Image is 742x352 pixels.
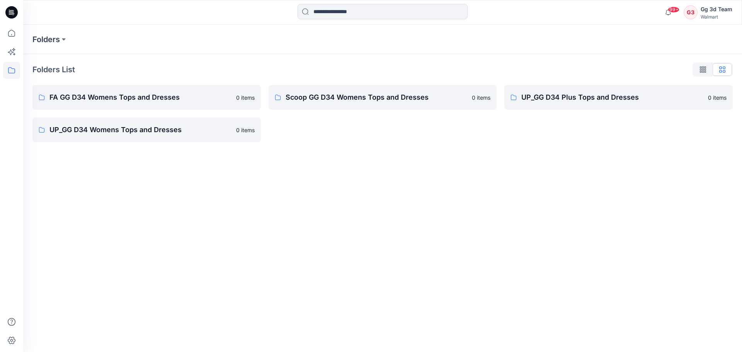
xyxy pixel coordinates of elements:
[708,94,727,102] p: 0 items
[49,124,231,135] p: UP_GG D34 Womens Tops and Dresses
[32,64,75,75] p: Folders List
[32,117,261,142] a: UP_GG D34 Womens Tops and Dresses0 items
[286,92,468,103] p: Scoop GG D34 Womens Tops and Dresses
[32,85,261,110] a: FA GG D34 Womens Tops and Dresses0 items
[32,34,60,45] a: Folders
[521,92,703,103] p: UP_GG D34 Plus Tops and Dresses
[49,92,231,103] p: FA GG D34 Womens Tops and Dresses
[236,126,255,134] p: 0 items
[684,5,698,19] div: G3
[701,5,732,14] div: Gg 3d Team
[668,7,679,13] span: 99+
[472,94,490,102] p: 0 items
[504,85,733,110] a: UP_GG D34 Plus Tops and Dresses0 items
[269,85,497,110] a: Scoop GG D34 Womens Tops and Dresses0 items
[701,14,732,20] div: Walmart
[236,94,255,102] p: 0 items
